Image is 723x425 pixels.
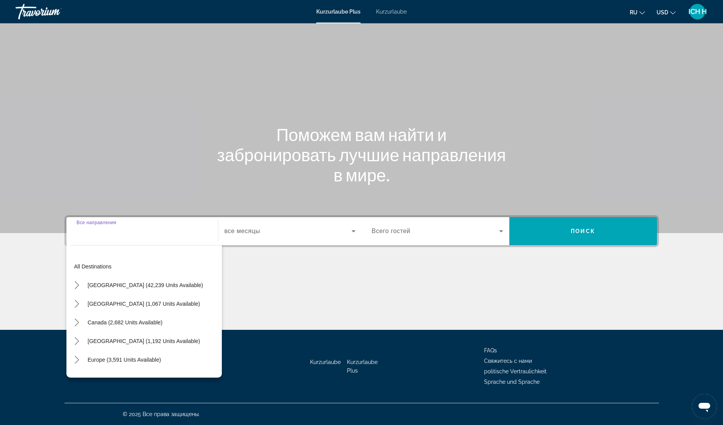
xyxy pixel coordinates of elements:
[84,353,165,367] button: Select destination: Europe (3,591 units available)
[84,297,204,311] button: Select destination: Mexico (1,067 units available)
[88,357,161,363] span: Europe (3,591 units available)
[84,315,167,329] button: Select destination: Canada (2,682 units available)
[225,228,260,234] span: все месяцы
[77,220,116,225] span: Все направления
[66,241,222,378] div: Destination options
[347,359,378,374] a: Kurzurlaube Plus
[70,372,84,385] button: Toggle Australia (254 units available) submenu
[376,9,407,15] a: Kurzurlaube
[70,297,84,311] button: Toggle Mexico (1,067 units available) submenu
[70,316,84,329] button: Toggle Canada (2,682 units available) submenu
[692,394,717,419] iframe: Schaltfläche zum Öffnen des Messaging-Fensters
[316,9,361,15] a: Kurzurlaube Plus
[88,301,200,307] span: [GEOGRAPHIC_DATA] (1,067 units available)
[484,379,540,385] a: Sprache und Sprache
[630,7,645,18] button: Sprache ändern
[70,279,84,292] button: Toggle United States (42,239 units available) submenu
[88,319,163,326] span: Canada (2,682 units available)
[84,278,207,292] button: Select destination: United States (42,239 units available)
[123,411,200,417] font: © 2025 Все права защищены.
[70,260,222,273] button: Select destination: All destinations
[571,228,595,234] span: Поиск
[66,217,657,245] div: Such-Widget
[509,217,657,245] button: Suchen
[372,228,411,234] span: Всего гостей
[88,338,200,344] span: [GEOGRAPHIC_DATA] (1,192 units available)
[687,3,707,20] button: Benutzermenü
[484,347,497,354] a: FAQs
[70,334,84,348] button: Toggle Caribbean & Atlantic Islands (1,192 units available) submenu
[657,7,676,18] button: Währung ändern
[88,282,203,288] span: [GEOGRAPHIC_DATA] (42,239 units available)
[630,9,638,16] font: ru
[84,334,204,348] button: Select destination: Caribbean & Atlantic Islands (1,192 units available)
[484,368,547,374] a: politische Vertraulichkeit
[16,2,93,22] a: Travorium
[74,263,112,270] span: All destinations
[688,7,707,16] font: ICH H
[216,124,507,185] h1: Поможем вам найти и забронировать лучшие направления в мире.
[484,358,532,364] a: Свяжитесь с нами
[84,371,200,385] button: Select destination: Australia (254 units available)
[77,227,208,236] input: Zielort auswählen
[657,9,668,16] font: USD
[310,359,341,365] a: Kurzurlaube
[70,353,84,367] button: Toggle Europe (3,591 units available) submenu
